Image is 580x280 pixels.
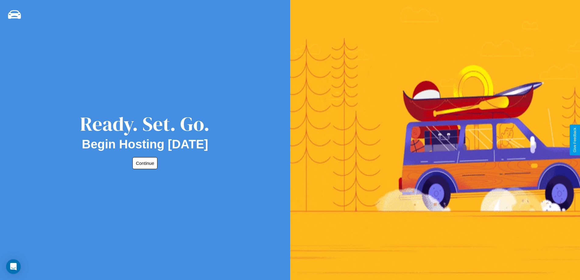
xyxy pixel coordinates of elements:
div: Open Intercom Messenger [6,259,21,274]
div: Give Feedback [573,128,577,152]
h2: Begin Hosting [DATE] [82,137,208,151]
div: Ready. Set. Go. [80,110,210,137]
button: Continue [132,157,157,169]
